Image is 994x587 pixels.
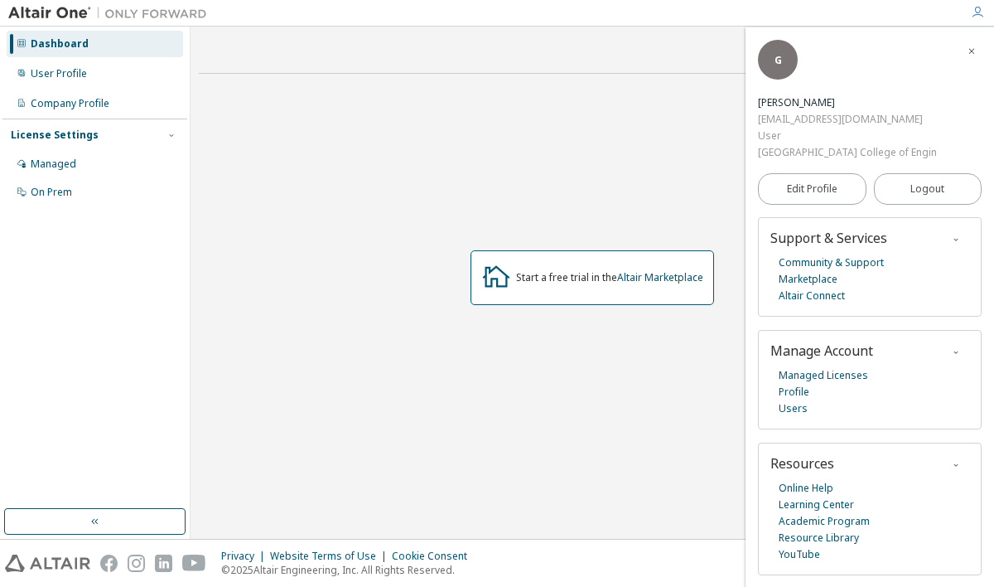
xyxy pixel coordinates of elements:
div: Website Terms of Use [270,550,392,563]
a: Managed Licenses [779,367,868,384]
img: instagram.svg [128,555,145,572]
div: License Settings [11,129,99,142]
a: Users [779,400,808,417]
a: Resource Library [779,530,859,546]
div: User [758,128,937,144]
a: Profile [779,384,809,400]
img: youtube.svg [182,555,206,572]
div: Cookie Consent [392,550,477,563]
span: Resources [770,454,834,473]
button: Logout [874,173,982,205]
div: Start a free trial in the [516,271,703,284]
div: Managed [31,158,76,171]
span: Logout [910,181,944,197]
a: Community & Support [779,255,884,271]
span: G [774,53,782,67]
div: [GEOGRAPHIC_DATA] College of Engineering [758,144,937,161]
div: User Profile [31,67,87,80]
a: Altair Connect [779,288,845,304]
img: Altair One [8,5,215,22]
div: GEETHIKA AMITI [758,95,937,111]
div: Company Profile [31,97,109,110]
p: © 2025 Altair Engineering, Inc. All Rights Reserved. [221,563,477,577]
a: Learning Center [779,497,854,513]
span: Edit Profile [787,182,837,196]
div: Dashboard [31,37,89,51]
div: [EMAIL_ADDRESS][DOMAIN_NAME] [758,111,937,128]
a: Edit Profile [758,173,866,205]
img: linkedin.svg [155,555,172,572]
a: Marketplace [779,271,837,288]
a: Online Help [779,480,833,497]
img: facebook.svg [100,555,118,572]
div: On Prem [31,186,72,199]
img: altair_logo.svg [5,555,90,572]
span: Manage Account [770,342,873,360]
a: Altair Marketplace [617,270,703,284]
a: Academic Program [779,513,870,530]
span: Support & Services [770,229,887,247]
div: Privacy [221,550,270,563]
a: YouTube [779,546,820,563]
